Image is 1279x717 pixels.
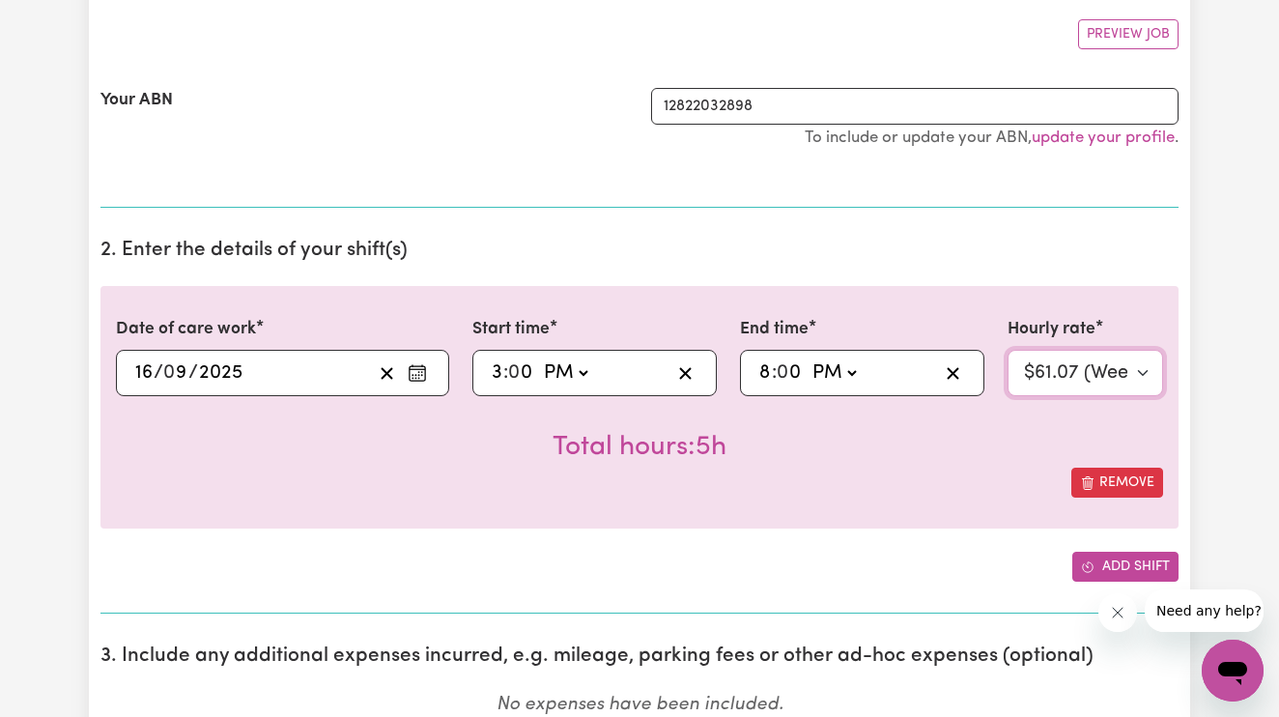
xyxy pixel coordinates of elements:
[777,363,788,383] span: 0
[1145,589,1264,632] iframe: Message from company
[402,358,433,387] button: Enter the date of care work
[1202,640,1264,702] iframe: Button to launch messaging window
[154,362,163,384] span: /
[1078,19,1179,49] button: Preview Job
[472,317,550,342] label: Start time
[497,696,783,714] em: No expenses have been included.
[779,358,804,387] input: --
[198,358,243,387] input: ----
[100,645,1179,669] h2: 3. Include any additional expenses incurred, e.g. mileage, parking fees or other ad-hoc expenses ...
[372,358,402,387] button: Clear date
[805,129,1179,146] small: To include or update your ABN, .
[163,363,175,383] span: 0
[116,317,256,342] label: Date of care work
[1098,593,1137,632] iframe: Close message
[740,317,809,342] label: End time
[508,363,520,383] span: 0
[758,358,772,387] input: --
[100,88,173,113] label: Your ABN
[772,362,777,384] span: :
[188,362,198,384] span: /
[553,434,726,461] span: Total hours worked: 5 hours
[503,362,508,384] span: :
[491,358,503,387] input: --
[100,239,1179,263] h2: 2. Enter the details of your shift(s)
[1032,129,1175,146] a: update your profile
[1071,468,1163,498] button: Remove this shift
[1072,552,1179,582] button: Add another shift
[510,358,535,387] input: --
[1008,317,1095,342] label: Hourly rate
[134,358,154,387] input: --
[164,358,188,387] input: --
